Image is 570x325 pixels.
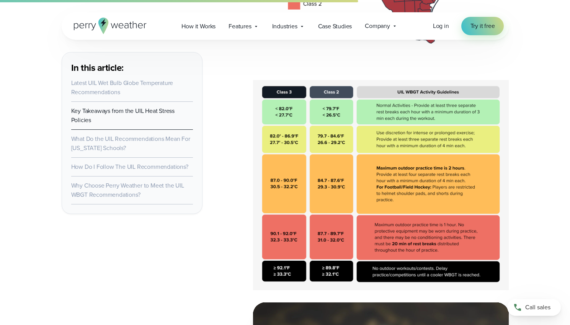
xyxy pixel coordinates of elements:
[318,22,352,31] span: Case Studies
[175,18,222,34] a: How it Works
[433,21,449,31] a: Log in
[71,62,193,74] h3: In this article:
[253,80,509,290] img: UIL WBGT Guidelines texas state weather policies
[71,106,175,124] a: Key Takeaways from the UIL Heat Stress Policies
[365,21,390,31] span: Company
[229,22,251,31] span: Features
[71,181,184,199] a: Why Choose Perry Weather to Meet the UIL WBGT Recommendations?
[312,18,359,34] a: Case Studies
[71,78,173,96] a: Latest UIL Wet Bulb Globe Temperature Recommendations
[470,21,495,31] span: Try it free
[525,303,550,312] span: Call sales
[507,299,561,316] a: Call sales
[71,162,188,171] a: How Do I Follow The UIL Recommendations?
[461,17,504,35] a: Try it free
[272,22,297,31] span: Industries
[433,21,449,30] span: Log in
[181,22,216,31] span: How it Works
[71,134,190,152] a: What Do the UIL Recommendations Mean For [US_STATE] Schools?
